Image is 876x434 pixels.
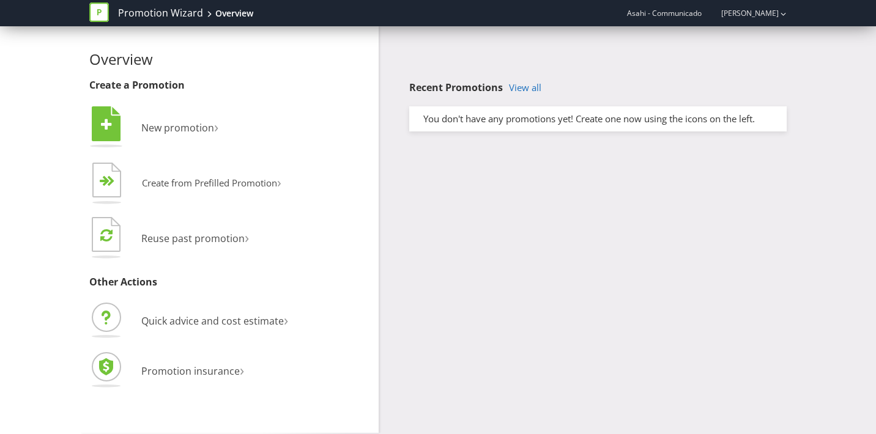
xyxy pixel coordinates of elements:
[89,160,282,208] button: Create from Prefilled Promotion›
[89,80,369,91] h3: Create a Promotion
[100,228,113,242] tspan: 
[214,116,218,136] span: ›
[277,172,281,191] span: ›
[101,118,112,131] tspan: 
[509,83,541,93] a: View all
[107,175,115,187] tspan: 
[414,112,782,125] div: You don't have any promotions yet! Create one now using the icons on the left.
[627,8,702,18] span: Asahi - Communicado
[409,81,503,94] span: Recent Promotions
[142,177,277,189] span: Create from Prefilled Promotion
[141,314,284,328] span: Quick advice and cost estimate
[89,364,244,378] a: Promotion insurance›
[141,232,245,245] span: Reuse past promotion
[141,121,214,134] span: New promotion
[709,8,779,18] a: [PERSON_NAME]
[118,6,203,20] a: Promotion Wizard
[240,359,244,380] span: ›
[245,227,249,247] span: ›
[141,364,240,378] span: Promotion insurance
[215,7,253,20] div: Overview
[89,314,288,328] a: Quick advice and cost estimate›
[284,309,288,329] span: ›
[89,51,369,67] h2: Overview
[89,277,369,288] h3: Other Actions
